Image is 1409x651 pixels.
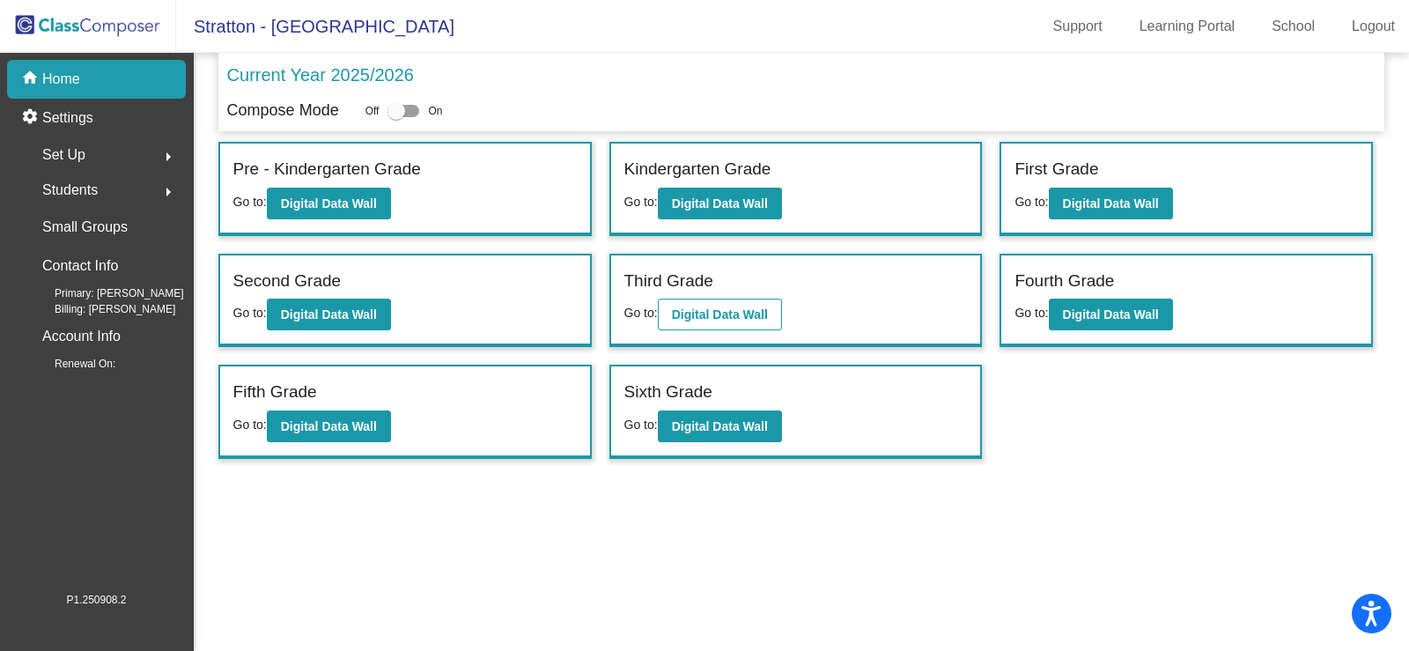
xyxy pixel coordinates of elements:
b: Digital Data Wall [281,307,377,322]
button: Digital Data Wall [658,188,782,219]
a: Support [1039,12,1117,41]
b: Digital Data Wall [1063,196,1159,211]
mat-icon: settings [21,107,42,129]
button: Digital Data Wall [1049,188,1173,219]
b: Digital Data Wall [672,419,768,433]
p: Home [42,69,80,90]
span: Primary: [PERSON_NAME] [26,285,184,301]
label: Pre - Kindergarten Grade [233,157,421,182]
span: Off [365,103,380,119]
button: Digital Data Wall [267,188,391,219]
p: Current Year 2025/2026 [227,62,414,88]
b: Digital Data Wall [672,307,768,322]
b: Digital Data Wall [672,196,768,211]
b: Digital Data Wall [281,196,377,211]
button: Digital Data Wall [267,411,391,442]
span: Billing: [PERSON_NAME] [26,301,175,317]
label: Second Grade [233,269,342,294]
span: Set Up [42,143,85,167]
label: First Grade [1014,157,1098,182]
a: School [1258,12,1329,41]
span: Go to: [233,306,267,320]
mat-icon: arrow_right [158,146,179,167]
span: Students [42,178,98,203]
a: Logout [1338,12,1409,41]
label: Kindergarten Grade [624,157,771,182]
a: Learning Portal [1125,12,1250,41]
span: Go to: [624,306,658,320]
button: Digital Data Wall [267,299,391,330]
span: Go to: [233,195,267,209]
span: Go to: [233,418,267,432]
label: Fourth Grade [1014,269,1114,294]
span: Renewal On: [26,356,115,372]
p: Account Info [42,324,121,349]
mat-icon: home [21,69,42,90]
span: Go to: [624,195,658,209]
p: Compose Mode [227,99,339,122]
span: Go to: [1014,195,1048,209]
p: Contact Info [42,254,118,278]
button: Digital Data Wall [658,411,782,442]
label: Third Grade [624,269,713,294]
label: Fifth Grade [233,380,317,405]
b: Digital Data Wall [281,419,377,433]
p: Small Groups [42,215,128,240]
mat-icon: arrow_right [158,181,179,203]
span: On [428,103,442,119]
label: Sixth Grade [624,380,712,405]
span: Go to: [1014,306,1048,320]
p: Settings [42,107,93,129]
button: Digital Data Wall [1049,299,1173,330]
span: Go to: [624,418,658,432]
b: Digital Data Wall [1063,307,1159,322]
button: Digital Data Wall [658,299,782,330]
span: Stratton - [GEOGRAPHIC_DATA] [176,12,454,41]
